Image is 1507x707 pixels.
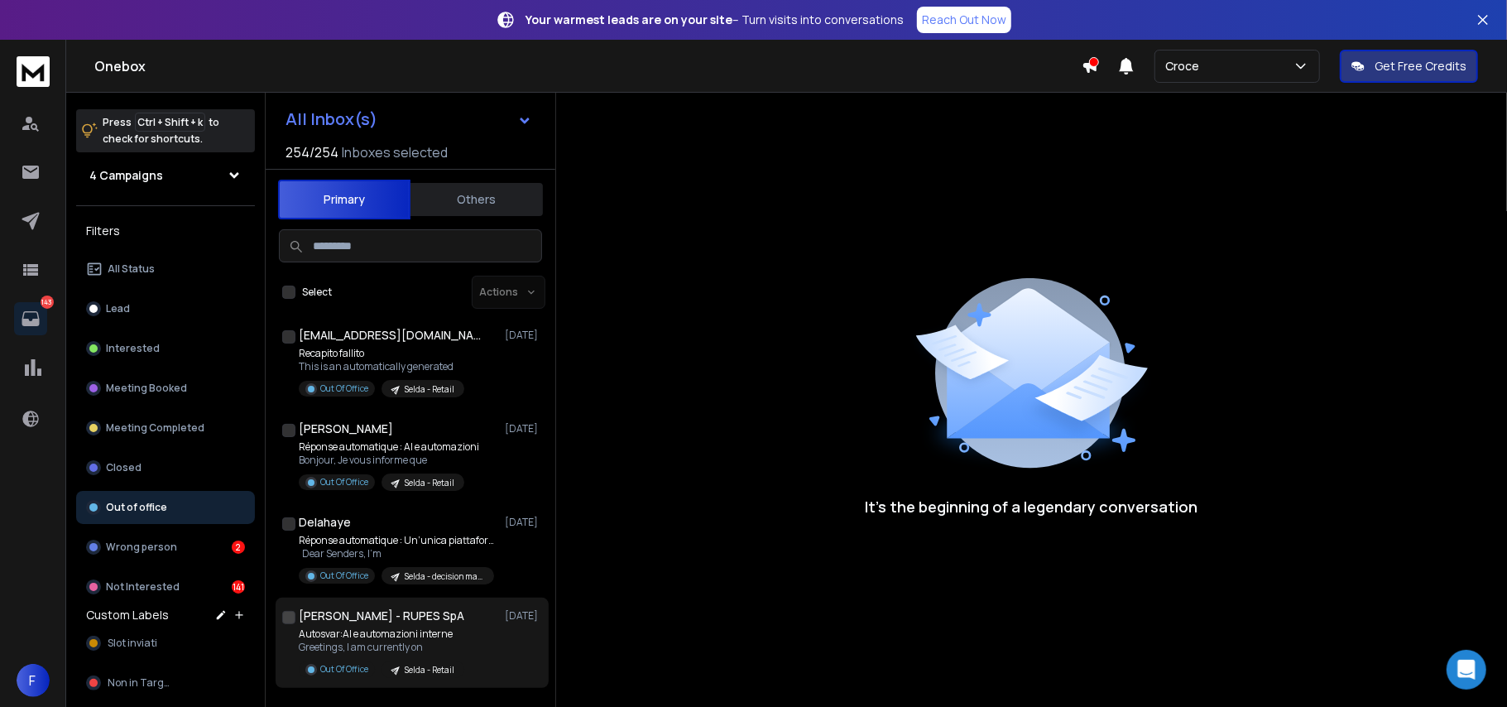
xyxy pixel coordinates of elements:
p: Out of office [106,501,167,514]
p: Réponse automatique : AI e automazioni [299,440,479,454]
p: All Status [108,262,155,276]
p: Meeting Booked [106,382,187,395]
p: Selda - Retail [405,664,454,676]
h1: [PERSON_NAME] [299,421,393,437]
span: Ctrl + Shift + k [135,113,205,132]
button: Wrong person2 [76,531,255,564]
p: Greetings, I am currently on [299,641,464,654]
p: Dear Senders, I'm [299,547,497,560]
img: logo [17,56,50,87]
button: All Inbox(s) [272,103,545,136]
button: Primary [278,180,410,219]
h3: Filters [76,219,255,243]
p: [DATE] [505,422,542,435]
p: This is an automatically generated [299,360,464,373]
div: Open Intercom Messenger [1447,650,1486,690]
button: 4 Campaigns [76,159,255,192]
h1: [PERSON_NAME] - RUPES SpA [299,608,464,624]
h1: Delahaye [299,514,351,531]
p: Interested [106,342,160,355]
p: Bonjour, Je vous informe que [299,454,479,467]
label: Select [302,286,332,299]
span: 254 / 254 [286,142,338,162]
button: All Status [76,252,255,286]
button: Slot inviati [76,627,255,660]
a: 143 [14,302,47,335]
p: Get Free Credits [1375,58,1466,75]
h1: All Inbox(s) [286,111,377,127]
h1: Onebox [94,56,1082,76]
button: Not Interested141 [76,570,255,604]
div: 2 [232,541,245,554]
h1: [EMAIL_ADDRESS][DOMAIN_NAME] [299,327,481,344]
button: Non in Target [76,666,255,700]
button: Closed [76,451,255,484]
button: Others [410,181,543,218]
p: Lead [106,302,130,315]
p: Not Interested [106,580,180,594]
p: Out Of Office [320,570,368,582]
p: Autosvar:AI e automazioni interne [299,628,464,641]
p: Réponse automatique : Un’unica piattaforma per [299,534,497,547]
p: Croce [1165,58,1206,75]
span: Non in Target [108,676,174,690]
p: Closed [106,461,142,474]
p: Selda - decision maker orizzontale [405,570,484,583]
p: Selda - Retail [405,477,454,489]
p: [DATE] [505,609,542,623]
p: [DATE] [505,516,542,529]
p: – Turn visits into conversations [526,12,904,28]
p: Recapito fallito [299,347,464,360]
button: F [17,664,50,697]
p: Out Of Office [320,663,368,676]
span: Slot inviati [108,637,157,650]
p: [DATE] [505,329,542,342]
p: Press to check for shortcuts. [103,114,219,147]
h1: 4 Campaigns [89,167,163,184]
p: Meeting Completed [106,421,204,435]
button: Interested [76,332,255,365]
button: Out of office [76,491,255,524]
p: Out Of Office [320,382,368,395]
h3: Inboxes selected [342,142,448,162]
p: 143 [41,296,54,309]
button: Lead [76,292,255,325]
button: Meeting Booked [76,372,255,405]
h3: Custom Labels [86,607,169,623]
p: Out Of Office [320,476,368,488]
strong: Your warmest leads are on your site [526,12,732,27]
button: Meeting Completed [76,411,255,445]
div: 141 [232,580,245,594]
p: Wrong person [106,541,177,554]
p: Selda - Retail [405,383,454,396]
a: Reach Out Now [917,7,1011,33]
button: Get Free Credits [1340,50,1478,83]
p: It’s the beginning of a legendary conversation [866,495,1198,518]
p: Reach Out Now [922,12,1006,28]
